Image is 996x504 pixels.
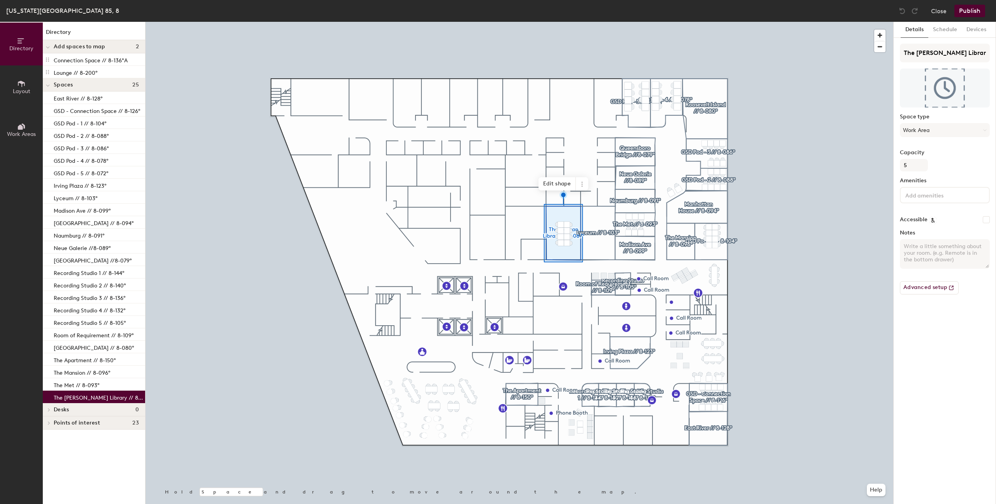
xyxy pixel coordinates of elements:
p: Room of Requirement // 8-109° [54,330,134,339]
p: GSD Pod - 2 // 8-088° [54,130,109,139]
div: [US_STATE][GEOGRAPHIC_DATA] 85, 8 [6,6,119,16]
label: Amenities [900,178,990,184]
span: 0 [135,407,139,413]
span: 23 [132,420,139,426]
label: Capacity [900,150,990,156]
span: 25 [132,82,139,88]
span: Points of interest [54,420,100,426]
span: Add spaces to map [54,44,105,50]
span: Spaces [54,82,73,88]
p: GSD Pod - 3 // 8-086° [54,143,109,152]
p: Recording Studio 1 // 8-144° [54,268,124,277]
p: Madison Ave // 8-099° [54,205,111,214]
p: Recording Studio 2 // 8-140° [54,280,126,289]
p: [GEOGRAPHIC_DATA] // 8-094° [54,218,134,227]
p: East River // 8-128° [54,93,103,102]
p: Recording Studio 3 // 8-136° [54,293,126,301]
span: 2 [136,44,139,50]
span: Layout [13,88,30,95]
p: GSD - Connection Space // 8-126° [54,106,140,115]
p: Neue Galerie //8-089° [54,243,111,252]
button: Devices [962,22,991,38]
p: Lounge // 8-200° [54,67,98,76]
span: Edit shape [538,177,576,190]
p: The Apartment // 8-150° [54,355,116,364]
span: Directory [9,45,33,52]
span: Desks [54,407,69,413]
button: Details [901,22,928,38]
p: GSD Pod - 4 // 8-078° [54,155,109,164]
img: Redo [911,7,919,15]
label: Notes [900,230,990,236]
p: Lyceum // 8-103° [54,193,98,202]
button: Schedule [928,22,962,38]
p: GSD Pod - 1 // 8-104° [54,118,107,127]
p: Connection Space // 8-136°A [54,55,128,64]
p: GSD Pod - 5 // 8-072° [54,168,109,177]
input: Add amenities [904,190,974,199]
button: Publish [954,5,985,17]
button: Advanced setup [900,281,959,294]
h1: Directory [43,28,145,40]
p: Naumburg // 8-091° [54,230,105,239]
button: Work Area [900,123,990,137]
label: Space type [900,114,990,120]
img: Undo [898,7,906,15]
label: Accessible [900,217,928,223]
p: [GEOGRAPHIC_DATA] //8-079° [54,255,132,264]
p: Recording Studio 4 // 8-132° [54,305,126,314]
p: The Mansion // 8-096° [54,367,110,376]
img: The space named The Morgan Library // 8-087° [900,69,990,107]
p: Recording Studio 5 // 8-105° [54,317,126,326]
span: Work Areas [7,131,36,137]
button: Help [867,484,886,496]
p: [GEOGRAPHIC_DATA] // 8-080° [54,342,134,351]
p: The [PERSON_NAME] Library // 8-087° [54,392,144,401]
button: Close [931,5,947,17]
p: The Met // 8-093° [54,380,100,389]
p: Irving Plaza // 8-123° [54,180,107,189]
